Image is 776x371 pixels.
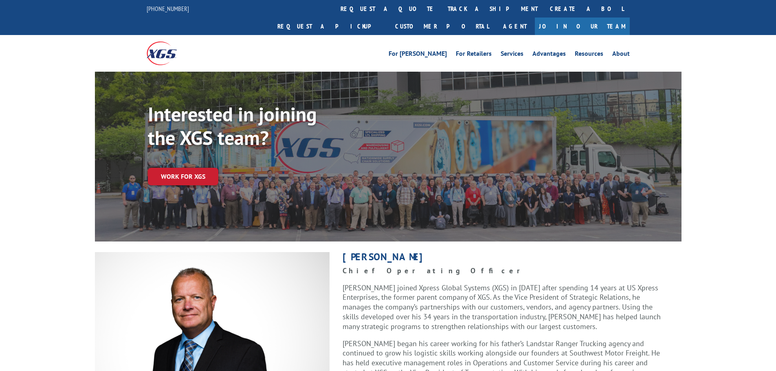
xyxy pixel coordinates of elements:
strong: Chief Operating Officer [343,266,532,275]
h1: the XGS team? [148,128,392,151]
a: Advantages [532,50,566,59]
a: Services [501,50,523,59]
a: For [PERSON_NAME] [389,50,447,59]
a: Resources [575,50,603,59]
a: For Retailers [456,50,492,59]
h1: [PERSON_NAME] [343,252,668,266]
a: [PHONE_NUMBER] [147,4,189,13]
a: Customer Portal [389,18,495,35]
a: Work for XGS [148,168,218,185]
a: About [612,50,630,59]
p: [PERSON_NAME] joined Xpress Global Systems (XGS) in [DATE] after spending 14 years at US Xpress E... [343,283,668,339]
a: Join Our Team [535,18,630,35]
h1: Interested in joining [148,104,392,128]
a: Request a pickup [271,18,389,35]
a: Agent [495,18,535,35]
